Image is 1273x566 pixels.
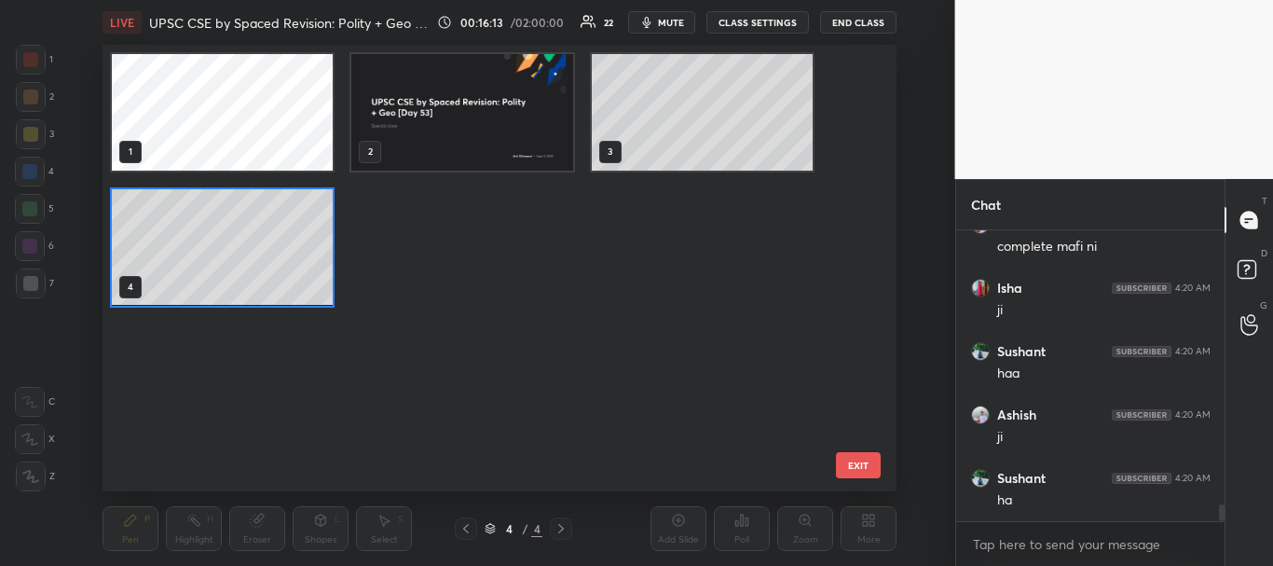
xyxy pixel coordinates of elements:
[16,462,55,491] div: Z
[15,424,55,454] div: X
[1112,283,1171,294] img: 4P8fHbbgJtejmAAAAAElFTkSuQmCC
[971,279,990,297] img: 1eb0522d585d430baec15ee7c7e68d36.jpg
[531,520,542,537] div: 4
[103,45,864,491] div: grid
[15,194,54,224] div: 5
[971,342,990,361] img: 2ae3d0c22eba48eb9768def24456538e.jpg
[352,54,573,171] img: d22f9092-8914-11f0-ba37-d203a45503c4.jpg
[522,523,527,534] div: /
[16,269,54,298] div: 7
[1262,194,1267,208] p: T
[1112,346,1171,357] img: 4P8fHbbgJtejmAAAAAElFTkSuQmCC
[997,428,1211,447] div: ji
[16,45,53,75] div: 1
[956,180,1016,229] p: Chat
[836,452,881,478] button: EXIT
[971,406,990,424] img: b574c2fa76ac4200a7f9b23bc63a4808.jpg
[997,365,1211,383] div: haa
[820,11,897,34] button: End Class
[149,14,430,32] h4: UPSC CSE by Spaced Revision: Polity + Geo [Day 53]
[1260,298,1267,312] p: G
[706,11,809,34] button: CLASS SETTINGS
[1112,473,1171,484] img: 4P8fHbbgJtejmAAAAAElFTkSuQmCC
[16,119,54,149] div: 3
[997,491,1211,510] div: ha
[997,301,1211,320] div: ji
[1175,283,1211,294] div: 4:20 AM
[628,11,695,34] button: mute
[1175,473,1211,484] div: 4:20 AM
[997,280,1022,297] h6: Isha
[1175,346,1211,357] div: 4:20 AM
[997,470,1046,487] h6: Sushant
[658,16,684,29] span: mute
[971,469,990,488] img: 2ae3d0c22eba48eb9768def24456538e.jpg
[956,230,1225,521] div: grid
[15,231,54,261] div: 6
[1175,409,1211,421] div: 4:20 AM
[15,157,54,186] div: 4
[103,11,142,34] div: LIVE
[16,82,54,112] div: 2
[15,387,55,417] div: C
[604,18,613,27] div: 22
[997,238,1211,256] div: complete mafi ni
[1261,246,1267,260] p: D
[997,407,1036,423] h6: Ashish
[997,343,1046,360] h6: Sushant
[1112,409,1171,421] img: 4P8fHbbgJtejmAAAAAElFTkSuQmCC
[500,523,518,534] div: 4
